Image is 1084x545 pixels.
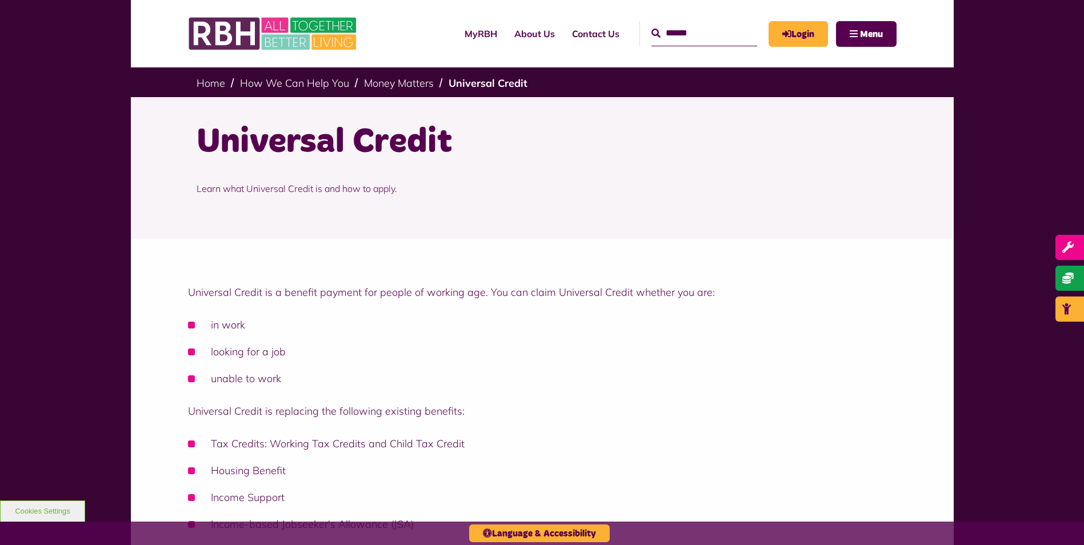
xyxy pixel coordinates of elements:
[197,165,888,213] p: Learn what Universal Credit is and how to apply.
[188,344,897,359] li: looking for a job
[364,77,434,90] a: Money Matters
[836,21,897,47] button: Navigation
[197,120,888,165] h1: Universal Credit
[188,317,897,332] li: in work
[197,77,225,90] a: Home
[188,371,897,386] li: unable to work
[188,403,897,419] p: Universal Credit is replacing the following existing benefits:
[506,18,563,49] a: About Us
[188,516,897,532] li: Income-based Jobseeker's Allowance (JSA)
[188,284,897,300] p: Universal Credit is a benefit payment for people of working age. You can claim Universal Credit w...
[449,77,527,90] a: Universal Credit
[769,21,828,47] a: MyRBH
[860,30,883,39] span: Menu
[469,524,610,542] button: Language & Accessibility
[188,463,897,478] li: Housing Benefit
[188,11,359,56] img: RBH
[456,18,506,49] a: MyRBH
[188,490,897,505] li: Income Support
[1033,494,1084,545] iframe: Netcall Web Assistant for live chat
[188,436,897,451] li: Tax Credits: Working Tax Credits and Child Tax Credit
[240,77,349,90] a: How We Can Help You
[563,18,628,49] a: Contact Us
